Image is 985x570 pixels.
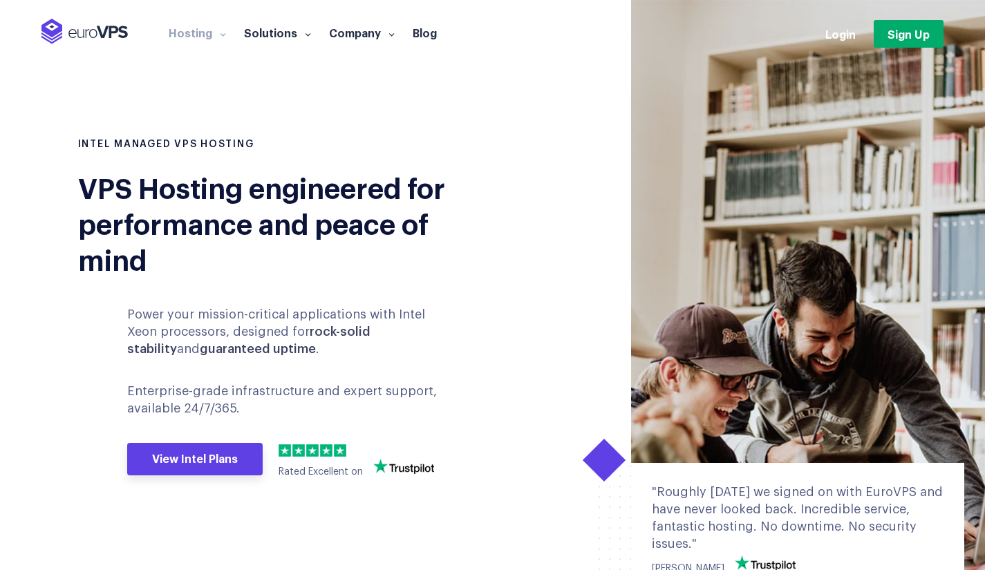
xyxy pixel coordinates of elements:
[127,306,455,359] p: Power your mission-critical applications with Intel Xeon processors, designed for and .
[127,383,455,417] p: Enterprise-grade infrastructure and expert support, available 24/7/365.
[127,325,370,355] b: rock-solid stability
[200,343,316,355] b: guaranteed uptime
[334,444,346,457] img: 5
[306,444,319,457] img: 3
[279,467,363,477] span: Rated Excellent on
[292,444,305,457] img: 2
[874,20,944,48] a: Sign Up
[404,26,446,39] a: Blog
[160,26,235,39] a: Hosting
[235,26,320,39] a: Solutions
[41,19,128,44] img: EuroVPS
[127,443,263,476] a: View Intel Plans
[320,26,404,39] a: Company
[825,26,856,41] a: Login
[78,138,482,152] h1: INTEL MANAGED VPS HOSTING
[320,444,332,457] img: 4
[279,444,291,457] img: 1
[78,169,482,276] div: VPS Hosting engineered for performance and peace of mind
[652,484,944,553] div: "Roughly [DATE] we signed on with EuroVPS and have never looked back. Incredible service, fantast...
